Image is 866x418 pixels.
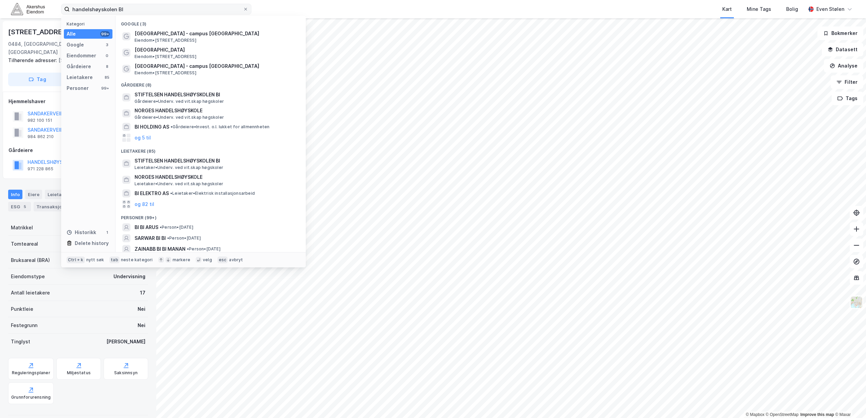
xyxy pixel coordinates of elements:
[104,230,110,235] div: 1
[121,257,153,263] div: neste kategori
[170,191,255,196] span: Leietaker • Elektrisk installasjonsarbeid
[786,5,798,13] div: Bolig
[170,191,172,196] span: •
[67,370,91,376] div: Miljøstatus
[11,395,51,400] div: Grunnforurensning
[171,124,173,129] span: •
[11,338,30,346] div: Tinglyst
[28,166,53,172] div: 971 228 865
[104,75,110,80] div: 85
[135,173,298,181] span: NORGES HANDELSHØYSKOLE
[135,115,224,120] span: Gårdeiere • Underv. ved vit.skap høgskoler
[8,190,22,199] div: Info
[8,146,148,154] div: Gårdeiere
[109,256,120,263] div: tab
[217,256,228,263] div: esc
[67,21,112,26] div: Kategori
[135,30,298,38] span: [GEOGRAPHIC_DATA] - campus [GEOGRAPHIC_DATA]
[11,3,45,15] img: akershus-eiendom-logo.9091f326c980b4bce74ccdd9f866810c.svg
[11,240,38,248] div: Tomteareal
[140,289,145,297] div: 17
[822,43,863,56] button: Datasett
[34,202,80,211] div: Transaksjoner
[171,124,269,130] span: Gårdeiere • Invest. o.l. lukket for allmennheten
[135,181,223,187] span: Leietaker • Underv. ved vit.skap høgskoler
[106,338,145,346] div: [PERSON_NAME]
[800,412,834,417] a: Improve this map
[86,257,104,263] div: nytt søk
[67,52,96,60] div: Eiendommer
[67,256,85,263] div: Ctrl + k
[135,70,196,76] span: Eiendom • [STREET_ADDRESS]
[832,385,866,418] div: Kontrollprogram for chat
[104,53,110,58] div: 0
[67,73,93,81] div: Leietakere
[104,42,110,47] div: 3
[135,223,158,231] span: BI BI ARUS
[12,370,50,376] div: Reguleringsplaner
[116,143,306,155] div: Leietakere (85)
[11,272,45,281] div: Eiendomstype
[187,246,220,252] span: Person • [DATE]
[75,239,109,247] div: Delete history
[100,85,110,91] div: 99+
[114,370,138,376] div: Saksinnsyn
[817,26,863,40] button: Bokmerker
[67,62,91,71] div: Gårdeiere
[135,38,196,43] span: Eiendom • [STREET_ADDRESS]
[187,246,189,251] span: •
[11,224,33,232] div: Matrikkel
[135,91,298,99] span: STIFTELSEN HANDELSHØYSKOLEN BI
[113,272,145,281] div: Undervisning
[67,84,89,92] div: Personer
[45,190,83,199] div: Leietakere
[100,31,110,37] div: 99+
[8,97,148,106] div: Hjemmelshaver
[203,257,212,263] div: velg
[135,99,224,104] span: Gårdeiere • Underv. ved vit.skap høgskoler
[25,190,42,199] div: Eiere
[116,210,306,222] div: Personer (99+)
[8,26,75,37] div: [STREET_ADDRESS]
[135,234,166,242] span: SARWAR BI BI
[766,412,799,417] a: OpenStreetMap
[135,62,298,70] span: [GEOGRAPHIC_DATA] - campus [GEOGRAPHIC_DATA]
[160,225,193,230] span: Person • [DATE]
[67,41,84,49] div: Google
[8,56,143,64] div: [STREET_ADDRESS]
[28,134,54,139] div: 984 862 210
[11,321,37,329] div: Festegrunn
[135,200,154,208] button: og 82 til
[135,134,151,142] button: og 5 til
[850,296,863,309] img: Z
[8,57,58,63] span: Tilhørende adresser:
[8,40,96,56] div: 0484, [GEOGRAPHIC_DATA], [GEOGRAPHIC_DATA]
[831,75,863,89] button: Filter
[104,64,110,69] div: 8
[138,305,145,313] div: Nei
[832,92,863,105] button: Tags
[135,46,298,54] span: [GEOGRAPHIC_DATA]
[28,118,52,123] div: 982 100 151
[135,157,298,165] span: STIFTELSEN HANDELSHØYSKOLEN BI
[116,77,306,89] div: Gårdeiere (8)
[747,5,771,13] div: Mine Tags
[21,203,28,210] div: 5
[11,256,50,264] div: Bruksareal (BRA)
[135,107,298,115] span: NORGES HANDELSHØYSKOLE
[116,16,306,28] div: Google (3)
[135,123,169,131] span: BI HOLDING AS
[824,59,863,73] button: Analyse
[11,289,50,297] div: Antall leietakere
[67,228,96,236] div: Historikk
[832,385,866,418] iframe: Chat Widget
[722,5,732,13] div: Kart
[816,5,844,13] div: Even Stølen
[67,30,76,38] div: Alle
[173,257,190,263] div: markere
[160,225,162,230] span: •
[11,305,33,313] div: Punktleie
[135,189,169,197] span: BI ELEKTRO AS
[135,54,196,59] span: Eiendom • [STREET_ADDRESS]
[138,321,145,329] div: Nei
